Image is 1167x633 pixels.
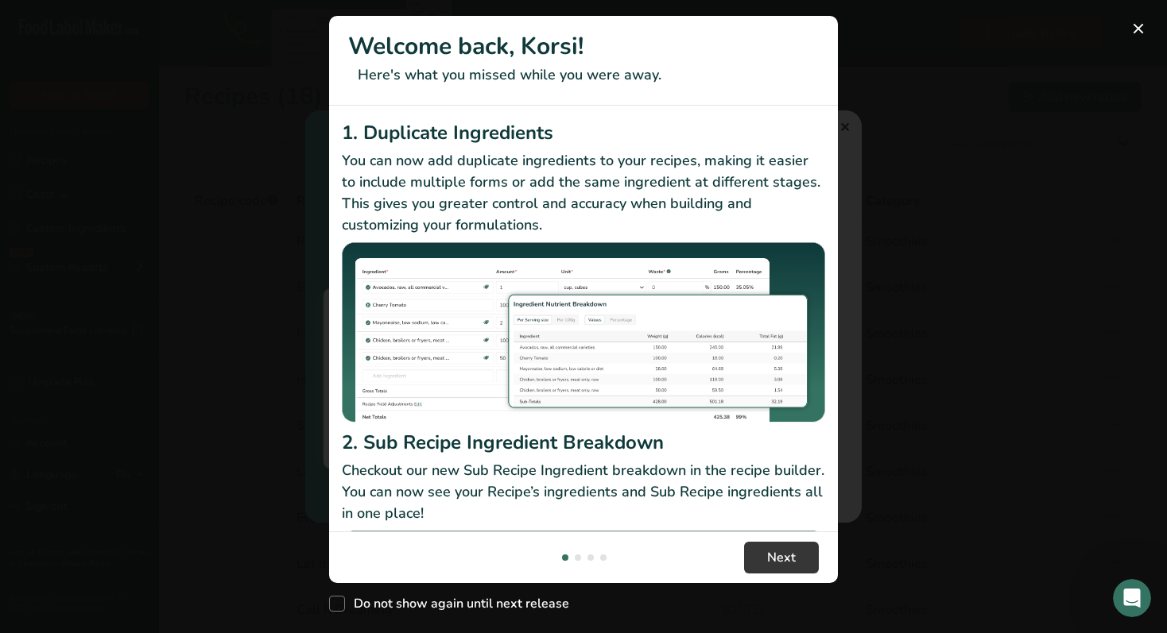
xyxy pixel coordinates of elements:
iframe: Intercom live chat [1113,579,1151,617]
span: Next [767,548,796,567]
h1: Welcome back, Korsi! [348,29,819,64]
img: Duplicate Ingredients [342,242,825,423]
span: Do not show again until next release [345,596,569,612]
button: Next [744,542,819,573]
p: You can now add duplicate ingredients to your recipes, making it easier to include multiple forms... [342,150,825,236]
p: Checkout our new Sub Recipe Ingredient breakdown in the recipe builder. You can now see your Reci... [342,460,825,524]
p: Here's what you missed while you were away. [348,64,819,86]
h2: 2. Sub Recipe Ingredient Breakdown [342,428,825,457]
h2: 1. Duplicate Ingredients [342,118,825,147]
